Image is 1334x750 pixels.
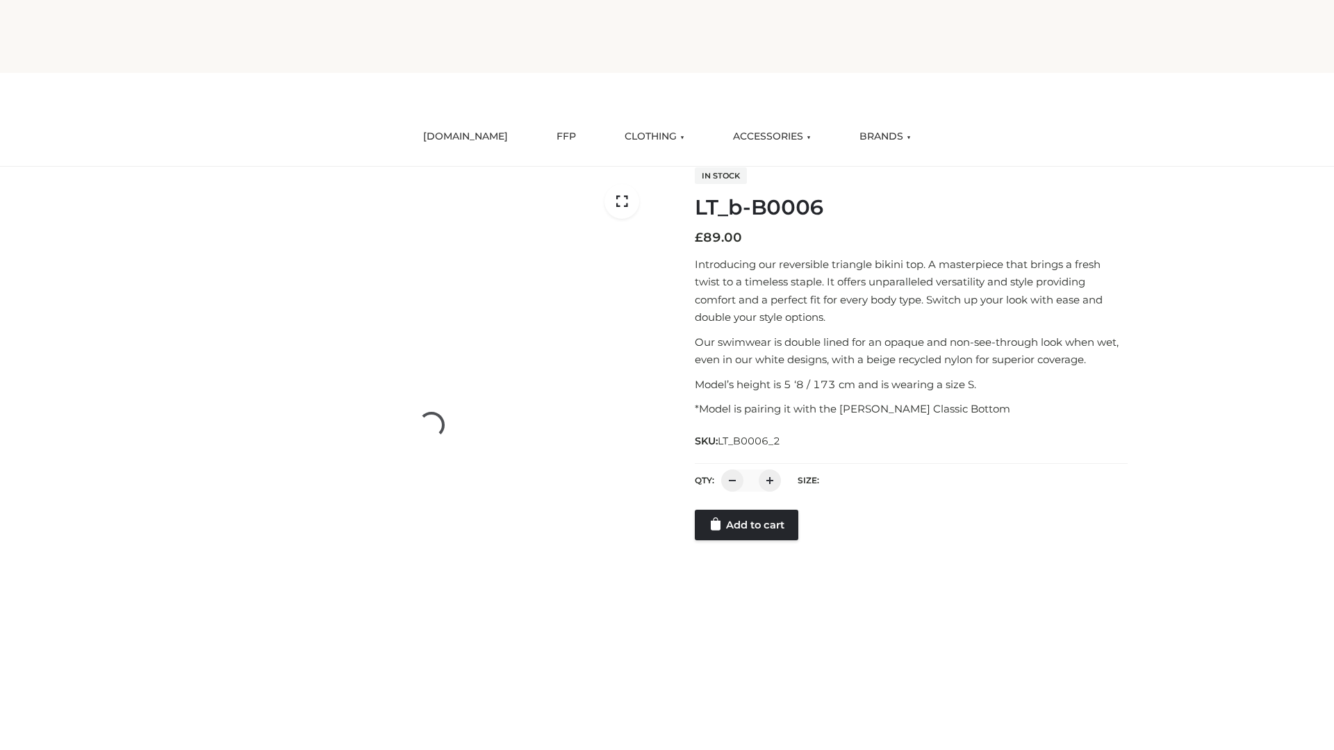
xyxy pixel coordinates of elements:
span: In stock [695,167,747,184]
a: [DOMAIN_NAME] [413,122,518,152]
label: Size: [798,475,819,485]
h1: LT_b-B0006 [695,195,1128,220]
p: Introducing our reversible triangle bikini top. A masterpiece that brings a fresh twist to a time... [695,256,1128,326]
span: SKU: [695,433,782,449]
bdi: 89.00 [695,230,742,245]
p: Our swimwear is double lined for an opaque and non-see-through look when wet, even in our white d... [695,333,1128,369]
label: QTY: [695,475,714,485]
p: Model’s height is 5 ‘8 / 173 cm and is wearing a size S. [695,376,1128,394]
span: £ [695,230,703,245]
a: Add to cart [695,510,798,540]
a: ACCESSORIES [723,122,821,152]
p: *Model is pairing it with the [PERSON_NAME] Classic Bottom [695,400,1128,418]
a: FFP [546,122,586,152]
a: CLOTHING [614,122,695,152]
span: LT_B0006_2 [718,435,780,447]
a: BRANDS [849,122,921,152]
